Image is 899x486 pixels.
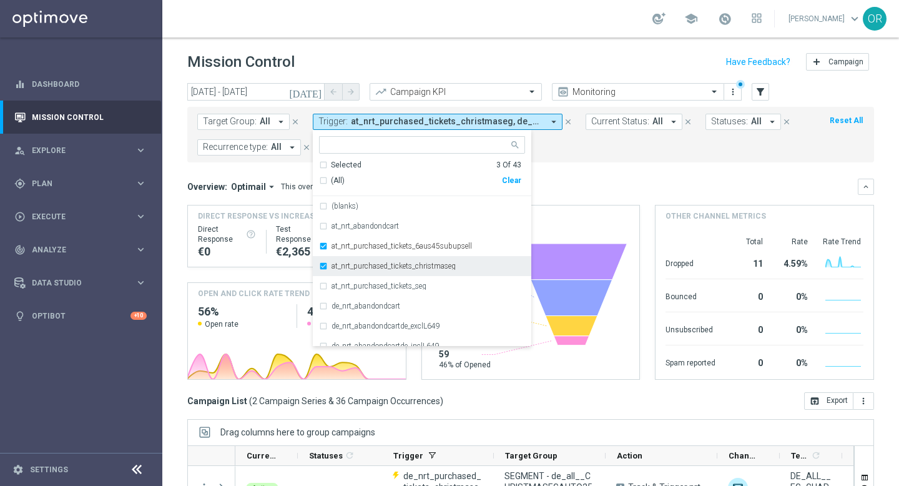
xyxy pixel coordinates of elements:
[12,464,24,475] i: settings
[863,7,887,31] div: OR
[812,57,822,67] i: add
[313,114,562,130] button: Trigger: at_nrt_purchased_tickets_christmaseg, de_nrt_purchased_tickets_christmaseg arrow_drop_down
[711,116,748,127] span: Statuses:
[684,12,698,26] span: school
[806,53,869,71] button: add Campaign
[591,116,649,127] span: Current Status:
[730,252,763,272] div: 11
[32,67,147,101] a: Dashboard
[325,83,342,101] button: arrow_back
[666,319,715,339] div: Unsubscribed
[302,143,311,152] i: close
[14,145,135,156] div: Explore
[32,213,135,221] span: Execute
[755,86,766,97] i: filter_alt
[198,304,287,319] h2: 56%
[281,181,497,192] div: This overview shows data of campaigns executed via Optimail
[848,12,862,26] span: keyboard_arrow_down
[198,288,310,299] h4: OPEN AND CLICK RATE TREND
[319,276,525,296] div: at_nrt_purchased_tickets_seg
[782,117,791,126] i: close
[32,101,147,134] a: Mission Control
[586,114,682,130] button: Current Status: All arrow_drop_down
[266,181,277,192] i: arrow_drop_down
[14,310,26,322] i: lightbulb
[135,177,147,189] i: keyboard_arrow_right
[439,360,491,370] span: 46% of Opened
[247,451,277,460] span: Current Status
[778,352,808,372] div: 0%
[778,252,808,272] div: 4.59%
[287,142,298,153] i: arrow_drop_down
[666,285,715,305] div: Bounced
[32,279,135,287] span: Data Studio
[313,136,531,347] ng-select: at_nrt_purchased_tickets_6aus45subupsell, at_nrt_purchased_tickets_christmaseg, de_nrt_purchased_...
[249,395,252,407] span: (
[187,395,443,407] h3: Campaign List
[666,352,715,372] div: Spam reported
[331,176,345,186] span: (All)
[14,178,135,189] div: Plan
[198,211,382,222] span: Direct Response VS Increase In Deposit Amount
[828,114,864,127] button: Reset All
[14,299,147,332] div: Optibot
[810,396,820,406] i: open_in_browser
[345,450,355,460] i: refresh
[666,252,715,272] div: Dropped
[617,451,642,460] span: Action
[730,352,763,372] div: 0
[332,282,426,290] label: at_nrt_purchased_tickets_seg
[135,211,147,222] i: keyboard_arrow_right
[730,285,763,305] div: 0
[668,116,679,127] i: arrow_drop_down
[682,115,694,129] button: close
[14,179,147,189] button: gps_fixed Plan keyboard_arrow_right
[562,115,574,129] button: close
[332,342,440,350] label: de_nrt_abandondcartde_inclL649
[276,244,329,259] div: €2,365
[370,83,542,101] ng-select: Campaign KPI
[329,87,338,96] i: arrow_back
[14,311,147,321] button: lightbulb Optibot +10
[197,139,301,156] button: Recurrence type: All arrow_drop_down
[14,101,147,134] div: Mission Control
[393,451,423,460] span: Trigger
[14,212,147,222] button: play_circle_outline Execute keyboard_arrow_right
[14,244,135,255] div: Analyze
[319,196,525,216] div: (blanks)
[14,79,147,89] div: equalizer Dashboard
[781,115,792,129] button: close
[135,277,147,289] i: keyboard_arrow_right
[220,427,375,437] div: Row Groups
[14,277,135,289] div: Data Studio
[332,242,472,250] label: at_nrt_purchased_tickets_6aus45subupsell
[767,116,778,127] i: arrow_drop_down
[313,160,531,347] ng-dropdown-panel: Options list
[203,116,257,127] span: Target Group:
[318,116,348,127] span: Trigger:
[736,80,745,89] div: There are unsaved changes
[135,244,147,255] i: keyboard_arrow_right
[135,144,147,156] i: keyboard_arrow_right
[342,83,360,101] button: arrow_forward
[730,319,763,339] div: 0
[14,146,147,156] button: person_search Explore keyboard_arrow_right
[351,116,543,127] span: at_nrt_purchased_tickets_christmaseg de_nrt_purchased_tickets_christmaseg
[730,237,763,247] div: Total
[319,336,525,356] div: de_nrt_abandondcartde_inclL649
[557,86,569,98] i: preview
[858,396,868,406] i: more_vert
[203,142,268,152] span: Recurrence type:
[14,278,147,288] button: Data Studio keyboard_arrow_right
[809,449,821,462] span: Calculate column
[684,117,692,126] i: close
[14,112,147,122] button: Mission Control
[14,67,147,101] div: Dashboard
[346,87,355,96] i: arrow_forward
[289,86,323,97] i: [DATE]
[319,236,525,256] div: at_nrt_purchased_tickets_6aus45subupsell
